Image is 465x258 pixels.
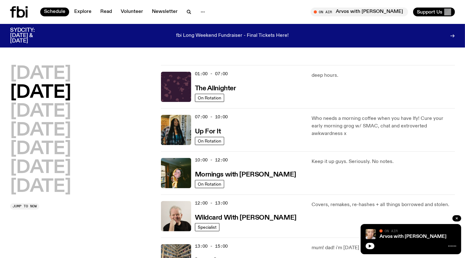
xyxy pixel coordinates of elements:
h3: Up For It [195,128,221,135]
p: Who needs a morning coffee when you have Ify! Cure your early morning grog w/ SMAC, chat and extr... [312,115,455,137]
span: On Rotation [198,139,221,143]
img: Ify - a Brown Skin girl with black braided twists, looking up to the side with her tongue stickin... [161,115,191,145]
a: Newsletter [148,8,181,16]
span: On Rotation [198,96,221,100]
button: [DATE] [10,159,71,177]
span: 10:00 - 12:00 [195,157,228,163]
span: Specialist [198,225,217,230]
p: Covers, remakes, re-hashes + all things borrowed and stolen. [312,201,455,209]
span: On Air [385,229,398,233]
span: On Rotation [198,182,221,187]
span: 13:00 - 15:00 [195,243,228,249]
h3: Wildcard With [PERSON_NAME] [195,215,296,221]
a: On Rotation [195,180,224,188]
p: mum! dad! i'm [DATE] lunch! [312,244,455,252]
button: On AirArvos with [PERSON_NAME] [311,8,408,16]
button: [DATE] [10,103,71,121]
a: Explore [70,8,95,16]
a: Up For It [195,127,221,135]
span: Support Us [417,9,442,15]
button: [DATE] [10,140,71,158]
a: On Rotation [195,137,224,145]
a: Volunteer [117,8,147,16]
p: fbi Long Weekend Fundraiser - Final Tickets Here! [176,33,289,39]
a: Specialist [195,223,219,231]
a: Arvos with [PERSON_NAME] [379,234,446,239]
button: Jump to now [10,203,39,210]
a: Schedule [40,8,69,16]
a: Read [97,8,116,16]
a: Mornings with [PERSON_NAME] [195,170,296,178]
button: [DATE] [10,122,71,139]
p: Keep it up guys. Seriously. No notes. [312,158,455,165]
button: [DATE] [10,65,71,83]
img: Freya smiles coyly as she poses for the image. [161,158,191,188]
h3: The Allnighter [195,85,236,92]
button: [DATE] [10,178,71,196]
span: Jump to now [13,205,37,208]
button: [DATE] [10,84,71,102]
span: 07:00 - 10:00 [195,114,228,120]
img: Stuart is smiling charmingly, wearing a black t-shirt against a stark white background. [161,201,191,231]
h3: SYDCITY: [DATE] & [DATE] [10,28,50,44]
a: Wildcard With [PERSON_NAME] [195,213,296,221]
span: 01:00 - 07:00 [195,71,228,77]
h3: Mornings with [PERSON_NAME] [195,171,296,178]
a: The Allnighter [195,84,236,92]
a: On Rotation [195,94,224,102]
span: 12:00 - 13:00 [195,200,228,206]
p: deep hours. [312,72,455,79]
button: Support Us [413,8,455,16]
